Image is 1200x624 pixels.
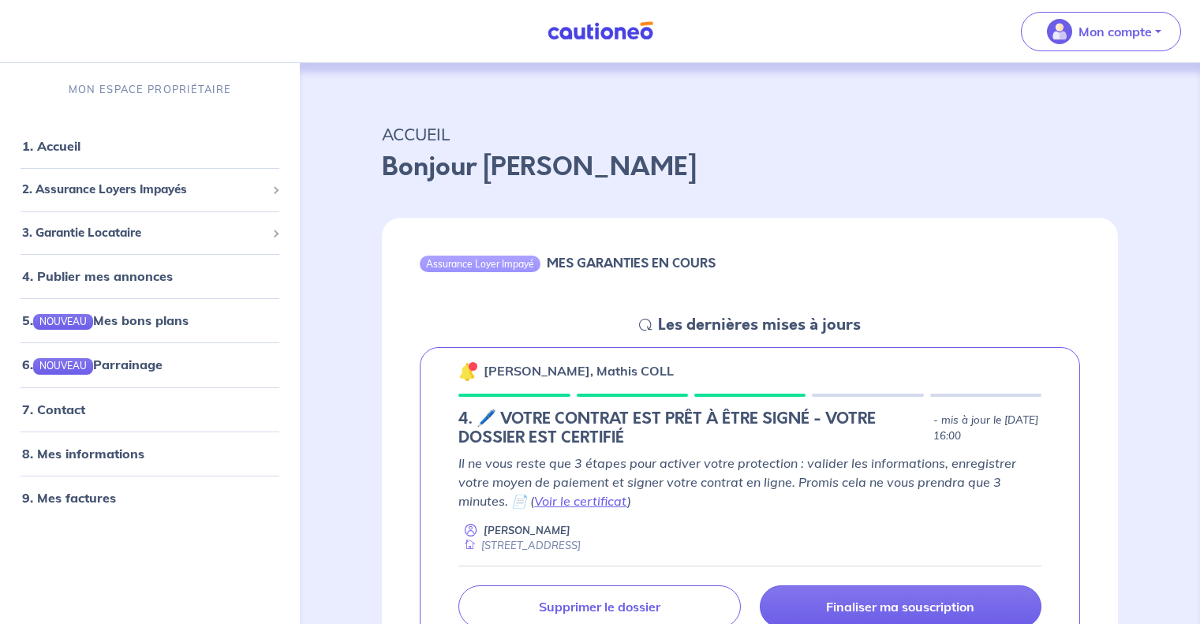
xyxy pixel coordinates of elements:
div: 8. Mes informations [6,438,293,469]
span: 2. Assurance Loyers Impayés [22,181,266,199]
div: 9. Mes factures [6,482,293,514]
p: Bonjour [PERSON_NAME] [382,148,1118,186]
a: 1. Accueil [22,138,80,154]
h5: 4. 🖊️ VOTRE CONTRAT EST PRÊT À ÊTRE SIGNÉ - VOTRE DOSSIER EST CERTIFIÉ [458,409,927,447]
p: ACCUEIL [382,120,1118,148]
a: Voir le certificat [534,493,627,509]
p: Mon compte [1079,22,1152,41]
a: 8. Mes informations [22,446,144,461]
h5: Les dernières mises à jours [658,316,861,334]
a: 9. Mes factures [22,490,116,506]
p: [PERSON_NAME] [484,523,570,538]
a: 6.NOUVEAUParrainage [22,357,163,372]
img: 🔔 [458,362,477,381]
p: MON ESPACE PROPRIÉTAIRE [69,82,231,97]
p: Supprimer le dossier [539,599,660,615]
p: - mis à jour le [DATE] 16:00 [933,413,1041,444]
button: illu_account_valid_menu.svgMon compte [1021,12,1181,51]
div: state: CONTRACT-INFO-IN-PROGRESS, Context: NEW,CHOOSE-CERTIFICATE,RELATIONSHIP,RENTER-DOCUMENTS [458,409,1041,447]
div: 7. Contact [6,394,293,425]
div: 1. Accueil [6,130,293,162]
div: Assurance Loyer Impayé [420,256,540,271]
p: Finaliser ma souscription [826,599,974,615]
div: [STREET_ADDRESS] [458,538,581,553]
a: 4. Publier mes annonces [22,268,173,284]
div: 3. Garantie Locataire [6,218,293,248]
p: Il ne vous reste que 3 étapes pour activer votre protection : valider les informations, enregistr... [458,454,1041,510]
a: 5.NOUVEAUMes bons plans [22,312,189,328]
div: 6.NOUVEAUParrainage [6,349,293,380]
div: 4. Publier mes annonces [6,260,293,292]
p: [PERSON_NAME], Mathis COLL [484,361,674,380]
span: 3. Garantie Locataire [22,224,266,242]
img: Cautioneo [541,21,660,41]
img: illu_account_valid_menu.svg [1047,19,1072,44]
div: 5.NOUVEAUMes bons plans [6,305,293,336]
h6: MES GARANTIES EN COURS [547,256,716,271]
div: 2. Assurance Loyers Impayés [6,174,293,205]
a: 7. Contact [22,402,85,417]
